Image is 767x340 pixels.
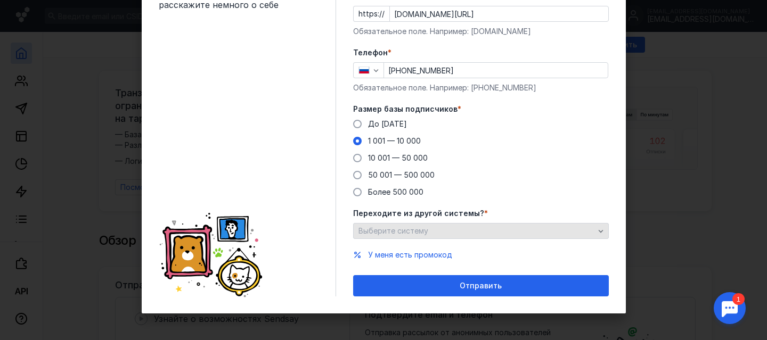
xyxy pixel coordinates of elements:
span: 1 001 — 10 000 [368,136,421,145]
span: У меня есть промокод [368,250,452,259]
span: Выберите систему [358,226,428,235]
button: Отправить [353,275,609,296]
button: Выберите систему [353,223,609,239]
span: Переходите из другой системы? [353,208,484,219]
span: Отправить [460,281,502,291]
span: Размер базы подписчиков [353,104,458,114]
span: Более 500 000 [368,187,423,196]
span: Телефон [353,47,388,58]
span: 50 001 — 500 000 [368,170,435,179]
div: 1 [24,6,36,18]
button: У меня есть промокод [368,250,452,260]
div: Обязательное поле. Например: [PHONE_NUMBER] [353,82,609,93]
div: Обязательное поле. Например: [DOMAIN_NAME] [353,26,609,37]
span: 10 001 — 50 000 [368,153,428,162]
span: До [DATE] [368,119,407,128]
